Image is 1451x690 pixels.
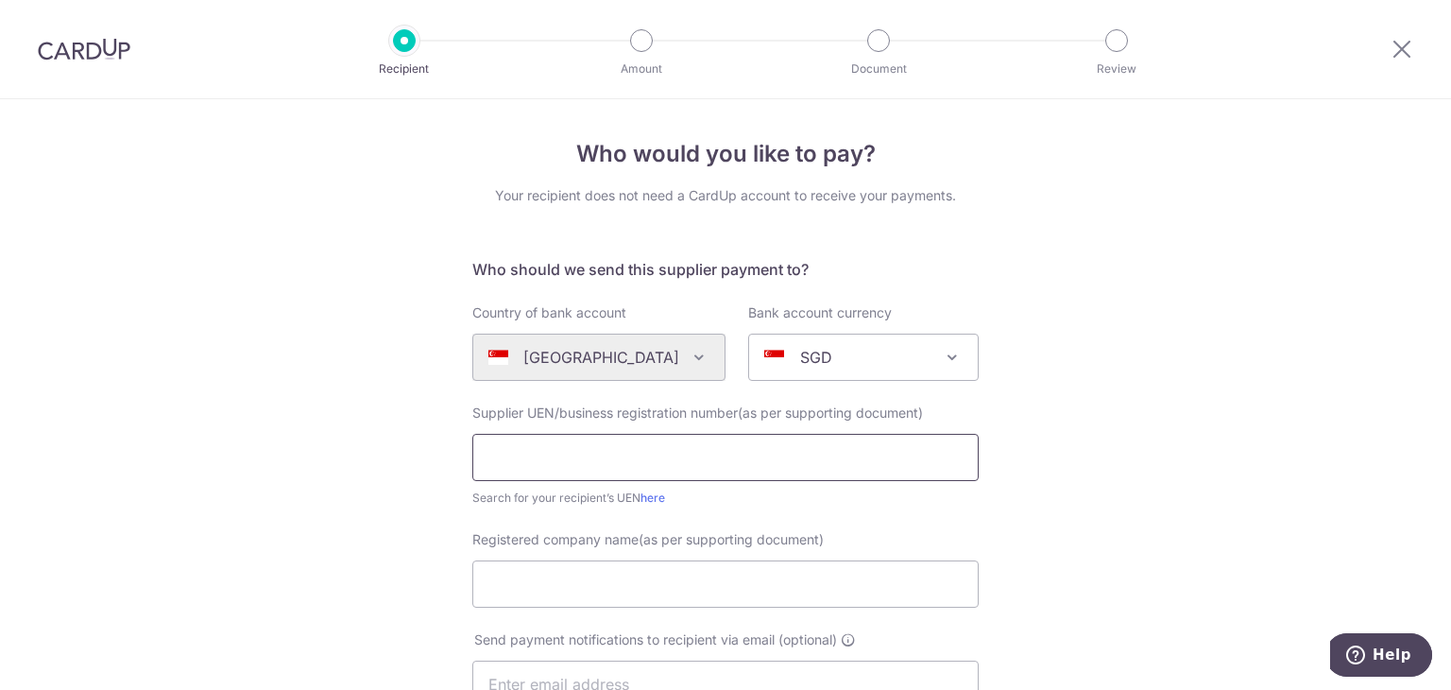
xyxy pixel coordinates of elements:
span: Registered company name(as per supporting document) [472,531,824,547]
span: Send payment notifications to recipient via email (optional) [474,630,837,649]
p: Review [1047,60,1186,78]
h5: Who should we send this supplier payment to? [472,258,979,281]
div: Search for your recipient’s UEN [472,489,979,508]
iframe: Opens a widget where you can find more information [1330,633,1432,681]
a: here [640,491,665,505]
span: Help [43,13,81,30]
p: Document [809,60,948,78]
p: Recipient [334,60,474,78]
p: Amount [572,60,711,78]
span: SGD [748,334,979,381]
p: SGD [800,346,832,369]
h4: Who would you like to pay? [472,137,979,171]
img: CardUp [38,38,130,60]
label: Country of bank account [472,303,626,322]
span: Supplier UEN/business registration number(as per supporting document) [472,405,923,421]
span: SGD [749,335,978,380]
div: Your recipient does not need a CardUp account to receive your payments. [472,186,979,205]
label: Bank account currency [748,303,892,322]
